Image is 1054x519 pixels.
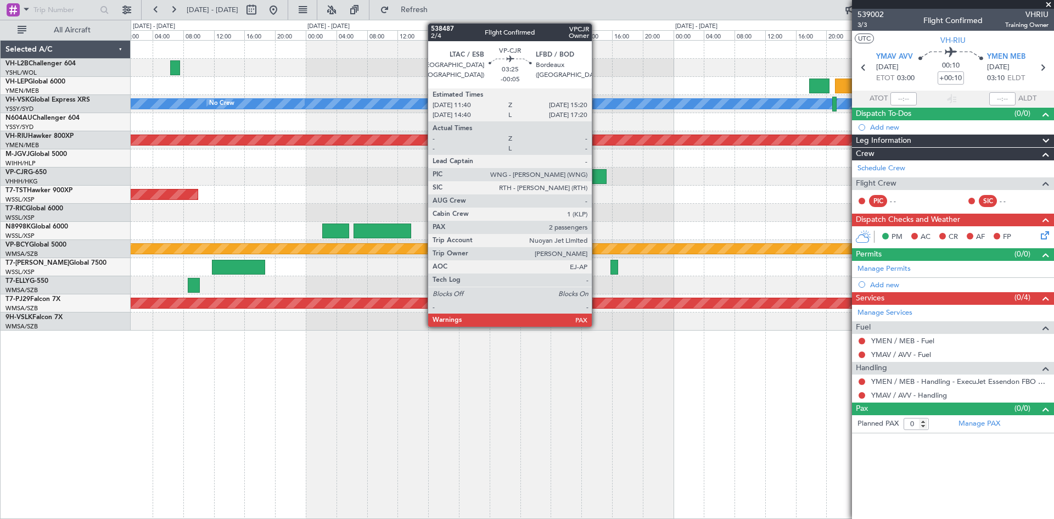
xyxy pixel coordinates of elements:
[5,242,29,248] span: VP-BCY
[856,177,896,190] span: Flight Crew
[856,135,911,147] span: Leg Information
[5,177,38,186] a: VHHH/HKG
[534,170,570,177] div: LTAC
[5,314,32,321] span: 9H-VSLK
[133,22,175,31] div: [DATE] - [DATE]
[856,403,868,415] span: Pax
[5,187,72,194] a: T7-TSTHawker 900XP
[5,214,35,222] a: WSSL/XSP
[375,1,441,19] button: Refresh
[870,280,1049,289] div: Add new
[12,21,119,39] button: All Aircraft
[870,93,888,104] span: ATOT
[5,296,60,303] a: T7-PJ29Falcon 7X
[5,304,38,312] a: WMSA/SZB
[428,30,459,40] div: 16:00
[765,30,796,40] div: 12:00
[5,224,68,230] a: N8998KGlobal 6000
[856,148,874,160] span: Crew
[871,390,947,400] a: YMAV / AVV - Handling
[1014,108,1030,119] span: (0/0)
[5,260,106,266] a: T7-[PERSON_NAME]Global 7500
[674,30,704,40] div: 00:00
[5,187,27,194] span: T7-TST
[209,96,234,112] div: No Crew
[856,214,960,226] span: Dispatch Checks and Weather
[337,30,367,40] div: 04:00
[5,97,30,103] span: VH-VSK
[306,30,337,40] div: 00:00
[5,87,39,95] a: YMEN/MEB
[581,30,612,40] div: 12:00
[5,278,48,284] a: T7-ELLYG-550
[5,278,30,284] span: T7-ELLY
[704,30,735,40] div: 04:00
[5,60,76,67] a: VH-L2BChallenger 604
[5,322,38,331] a: WMSA/SZB
[459,30,490,40] div: 20:00
[1018,93,1036,104] span: ALDT
[921,232,930,243] span: AC
[5,232,35,240] a: WSSL/XSP
[33,2,97,18] input: Trip Number
[122,30,153,40] div: 00:00
[612,30,643,40] div: 16:00
[534,177,570,185] div: 10:55 Z
[856,362,887,375] span: Handling
[856,108,911,120] span: Dispatch To-Dos
[1014,248,1030,260] span: (0/0)
[876,73,894,84] span: ETOT
[942,60,960,71] span: 00:10
[857,163,905,174] a: Schedule Crew
[5,286,38,294] a: WMSA/SZB
[876,52,913,63] span: YMAV AVV
[5,133,74,139] a: VH-RIUHawker 800XP
[1000,196,1024,206] div: - -
[367,30,398,40] div: 08:00
[551,30,581,40] div: 08:00
[857,264,911,275] a: Manage Permits
[976,232,985,243] span: AF
[5,141,39,149] a: YMEN/MEB
[5,250,38,258] a: WMSA/SZB
[857,308,912,319] a: Manage Services
[796,30,827,40] div: 16:00
[5,123,33,131] a: YSSY/SYD
[153,30,183,40] div: 04:00
[856,248,882,261] span: Permits
[890,92,917,105] input: --:--
[643,30,674,40] div: 20:00
[5,115,80,121] a: N604AUChallenger 604
[869,195,887,207] div: PIC
[1005,20,1049,30] span: Training Owner
[183,30,214,40] div: 08:00
[870,122,1049,132] div: Add new
[923,15,983,26] div: Flight Confirmed
[490,30,520,40] div: 00:00
[5,79,65,85] a: VH-LEPGlobal 6000
[498,177,534,185] div: 00:50 Z
[5,242,66,248] a: VP-BCYGlobal 5000
[1007,73,1025,84] span: ELDT
[857,418,899,429] label: Planned PAX
[5,159,36,168] a: WIHH/HLP
[187,5,238,15] span: [DATE] - [DATE]
[5,260,69,266] span: T7-[PERSON_NAME]
[857,9,884,20] span: 539002
[275,30,306,40] div: 20:00
[5,205,26,212] span: T7-RIC
[987,52,1025,63] span: YMEN MEB
[214,30,245,40] div: 12:00
[1014,403,1030,414] span: (0/0)
[890,196,915,206] div: - -
[5,69,37,77] a: YSHL/WOL
[856,321,871,334] span: Fuel
[5,205,63,212] a: T7-RICGlobal 6000
[5,196,35,204] a: WSSL/XSP
[498,170,534,177] div: VHHH
[5,133,28,139] span: VH-RIU
[5,97,90,103] a: VH-VSKGlobal Express XRS
[826,30,857,40] div: 20:00
[675,22,717,31] div: [DATE] - [DATE]
[876,62,899,73] span: [DATE]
